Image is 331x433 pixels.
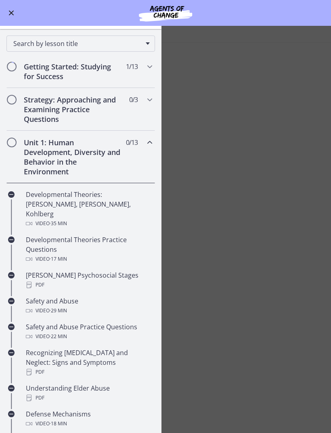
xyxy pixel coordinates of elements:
div: Video [26,219,152,228]
span: · 29 min [50,306,67,316]
div: Video [26,419,152,429]
button: Enable menu [6,8,16,18]
h2: Strategy: Approaching and Examining Practice Questions [24,95,122,124]
div: PDF [26,367,152,377]
span: · 35 min [50,219,67,228]
div: Developmental Theories: [PERSON_NAME], [PERSON_NAME], Kohlberg [26,190,152,228]
div: Video [26,254,152,264]
div: Safety and Abuse [26,296,152,316]
span: · 17 min [50,254,67,264]
span: Search by lesson title [13,39,142,48]
div: Video [26,332,152,341]
h2: Getting Started: Studying for Success [24,62,122,81]
img: Agents of Change [117,3,214,23]
div: PDF [26,393,152,403]
div: Understanding Elder Abuse [26,383,152,403]
div: Defense Mechanisms [26,409,152,429]
div: Video [26,306,152,316]
div: Search by lesson title [6,36,155,52]
span: · 22 min [50,332,67,341]
span: · 18 min [50,419,67,429]
div: PDF [26,280,152,290]
div: [PERSON_NAME] Psychosocial Stages [26,270,152,290]
div: Developmental Theories Practice Questions [26,235,152,264]
span: 0 / 3 [129,95,138,105]
span: 0 / 13 [126,138,138,147]
div: Recognizing [MEDICAL_DATA] and Neglect: Signs and Symptoms [26,348,152,377]
h2: Unit 1: Human Development, Diversity and Behavior in the Environment [24,138,122,176]
div: Safety and Abuse Practice Questions [26,322,152,341]
span: 1 / 13 [126,62,138,71]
